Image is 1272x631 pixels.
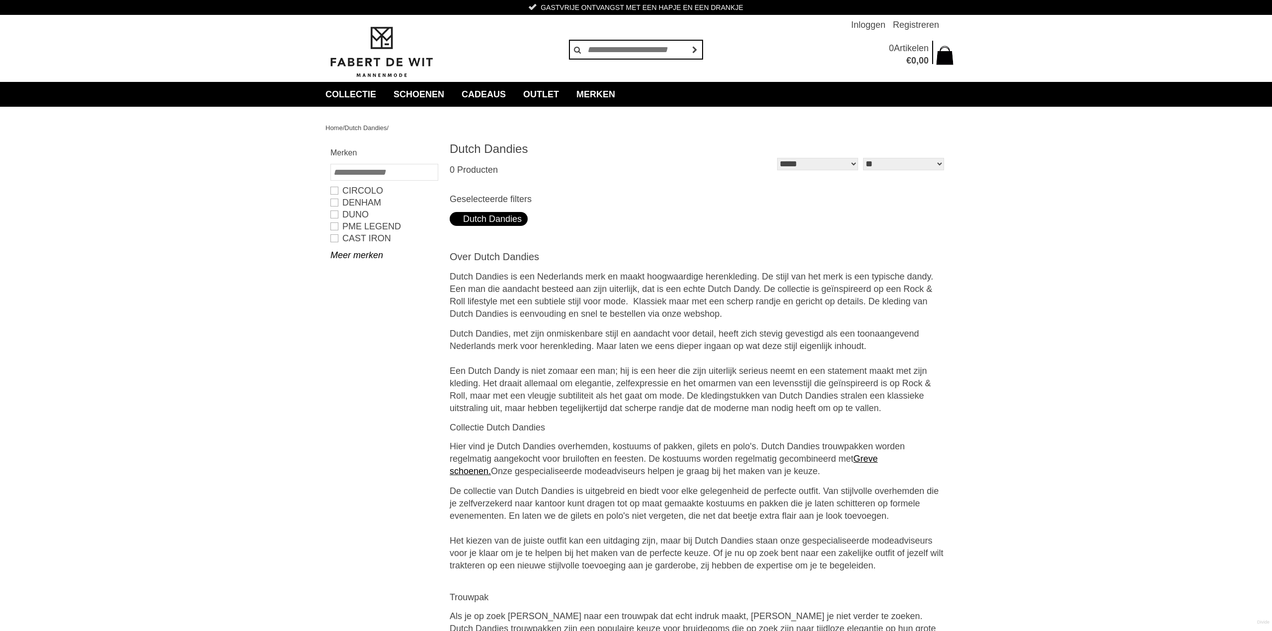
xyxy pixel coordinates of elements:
span: 0 [911,56,916,66]
a: Cadeaus [454,82,513,107]
h2: Merken [330,146,437,159]
a: Circolo [330,185,437,197]
span: 0 [889,43,894,53]
h2: Over Dutch Dandies [450,251,947,263]
a: Merken [569,82,623,107]
a: Duno [330,209,437,220]
h3: Trouwpak [450,592,947,603]
a: DENHAM [330,197,437,209]
p: Dutch Dandies is een Nederlands merk en maakt hoogwaardige herenkleding. De stijl van het merk is... [450,271,947,320]
a: CAST IRON [330,232,437,244]
a: Schoenen [386,82,452,107]
div: Dutch Dandies, met zijn onmiskenbare stijl en aandacht voor detail, heeft zich stevig gevestigd a... [450,328,947,415]
span: € [906,56,911,66]
span: , [916,56,919,66]
a: Dutch Dandies [344,124,387,132]
h1: Dutch Dandies [450,141,698,156]
a: Inloggen [851,15,885,35]
a: Outlet [516,82,566,107]
div: De collectie van Dutch Dandies is uitgebreid en biedt voor elke gelegenheid de perfecte outfit. V... [450,485,947,522]
h3: Collectie Dutch Dandies [450,422,947,433]
p: Hier vind je Dutch Dandies overhemden, kostuums of pakken, gilets en polo's. Dutch Dandies trouwp... [450,440,947,478]
a: PME LEGEND [330,220,437,232]
span: Artikelen [894,43,929,53]
div: Dutch Dandies [456,212,522,226]
span: / [343,124,345,132]
a: Registreren [893,15,939,35]
a: collectie [318,82,384,107]
span: 00 [919,56,929,66]
a: Divide [1257,616,1270,629]
a: Meer merken [330,249,437,261]
span: / [387,124,389,132]
div: Het kiezen van de juiste outfit kan een uitdaging zijn, maar bij Dutch Dandies staan onze gespeci... [450,522,947,572]
img: Fabert de Wit [325,25,437,79]
a: Home [325,124,343,132]
h3: Geselecteerde filters [450,194,947,205]
span: 0 Producten [450,165,498,175]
